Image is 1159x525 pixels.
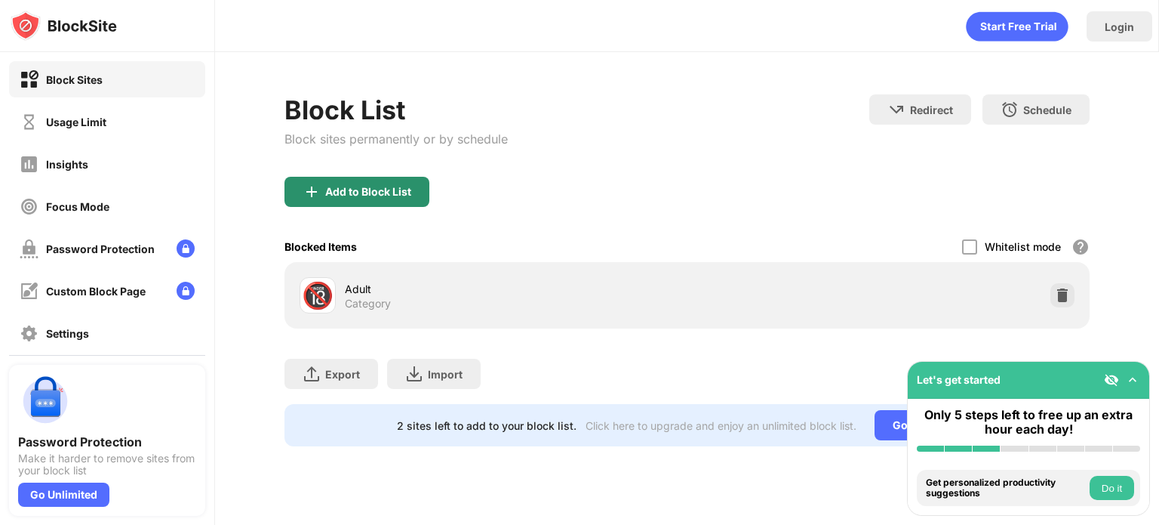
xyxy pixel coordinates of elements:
div: Only 5 steps left to free up an extra hour each day! [917,408,1140,437]
div: Blocked Items [284,240,357,253]
div: Block List [284,94,508,125]
img: lock-menu.svg [177,282,195,300]
button: Do it [1090,476,1134,500]
img: logo-blocksite.svg [11,11,117,41]
div: Let's get started [917,373,1001,386]
div: Go Unlimited [18,483,109,507]
div: Click here to upgrade and enjoy an unlimited block list. [586,419,856,432]
div: Settings [46,327,89,340]
div: animation [966,11,1068,42]
div: Login [1105,20,1134,33]
div: 🔞 [302,280,334,311]
img: omni-setup-toggle.svg [1125,372,1140,388]
div: Insights [46,158,88,171]
img: settings-off.svg [20,324,38,343]
img: push-password-protection.svg [18,374,72,428]
div: Schedule [1023,103,1071,116]
div: Go Unlimited [875,410,978,440]
div: Password Protection [46,242,155,255]
img: password-protection-off.svg [20,239,38,258]
div: Whitelist mode [985,240,1061,253]
div: Make it harder to remove sites from your block list [18,452,196,477]
div: 2 sites left to add to your block list. [397,419,576,432]
div: Redirect [910,103,953,116]
div: Block sites permanently or by schedule [284,131,508,147]
div: Add to Block List [325,186,411,198]
div: Get personalized productivity suggestions [926,477,1086,499]
div: Export [325,368,360,381]
img: insights-off.svg [20,155,38,174]
div: Focus Mode [46,200,109,213]
div: Password Protection [18,434,196,449]
div: Category [345,297,391,310]
img: lock-menu.svg [177,239,195,258]
img: eye-not-visible.svg [1104,372,1119,388]
div: Import [428,368,463,381]
div: Custom Block Page [46,285,146,298]
img: customize-block-page-off.svg [20,282,38,301]
img: time-usage-off.svg [20,113,38,131]
img: block-on.svg [20,70,38,89]
img: focus-off.svg [20,197,38,216]
div: Adult [345,281,687,297]
div: Block Sites [46,73,103,86]
div: Usage Limit [46,116,106,128]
